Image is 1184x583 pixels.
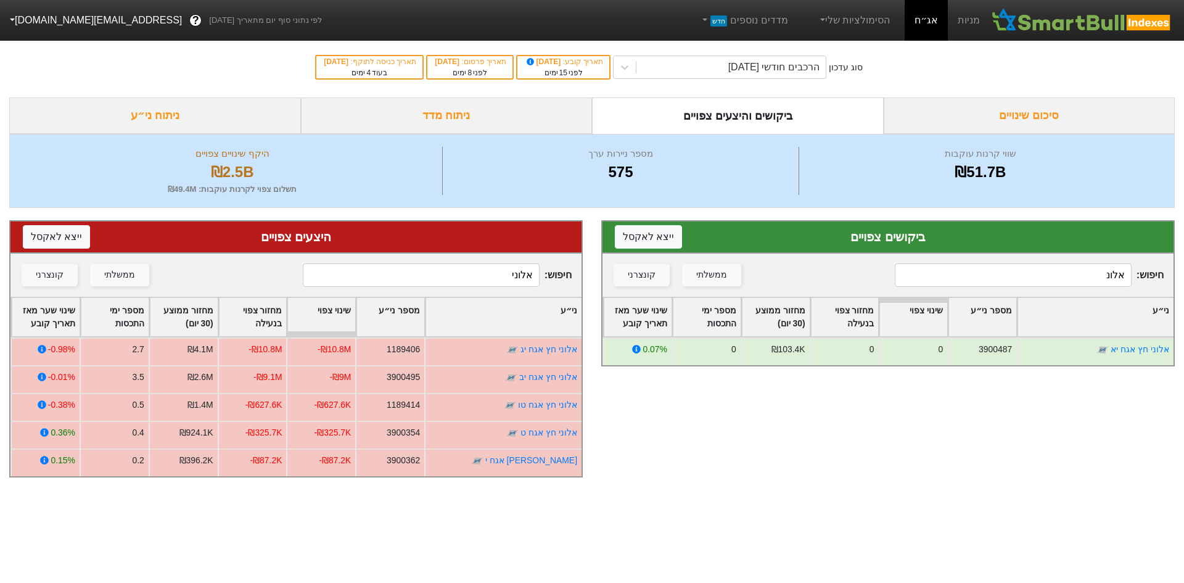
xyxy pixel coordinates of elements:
[303,263,540,287] input: 448 רשומות...
[387,343,420,356] div: 1189406
[695,8,793,33] a: מדדים נוספיםחדש
[366,68,371,77] span: 4
[323,67,416,78] div: בעוד ימים
[524,67,603,78] div: לפני ימים
[615,228,1161,246] div: ביקושים צפויים
[519,372,577,382] a: אלוני חץ אגח יב
[132,399,144,411] div: 0.5
[187,371,213,384] div: ₪2.6M
[710,15,727,27] span: חדש
[287,298,355,336] div: Toggle SortBy
[559,68,567,77] span: 15
[446,161,795,183] div: 575
[387,399,420,411] div: 1189414
[673,298,741,336] div: Toggle SortBy
[615,225,682,249] button: ייצא לאקסל
[446,147,795,161] div: מספר ניירות ערך
[811,298,879,336] div: Toggle SortBy
[520,344,577,354] a: אלוני חץ אגח יג
[132,426,144,439] div: 0.4
[51,426,75,439] div: 0.36%
[132,343,144,356] div: 2.7
[253,371,282,384] div: -₪9.1M
[990,8,1174,33] img: SmartBull
[187,399,213,411] div: ₪1.4M
[939,343,943,356] div: 0
[1111,344,1169,354] a: אלוני חץ אגח יא
[895,263,1164,287] span: חיפוש :
[324,57,350,66] span: [DATE]
[329,371,351,384] div: -₪9M
[25,147,439,161] div: היקף שינויים צפויים
[387,454,420,467] div: 3900362
[245,399,282,411] div: -₪627.6K
[25,183,439,196] div: תשלום צפוי לקרנות עוקבות : ₪49.4M
[869,343,874,356] div: 0
[696,268,727,282] div: ממשלתי
[524,56,603,67] div: תאריך קובע :
[879,298,947,336] div: Toggle SortBy
[802,147,1159,161] div: שווי קרנות עוקבות
[90,264,149,286] button: ממשלתי
[434,67,506,78] div: לפני ימים
[48,371,75,384] div: -0.01%
[829,61,863,74] div: סוג עדכון
[301,97,593,134] div: ניתוח מדד
[682,264,741,286] button: ממשלתי
[771,343,805,356] div: ₪103.4K
[628,268,656,282] div: קונצרני
[179,426,213,439] div: ₪924.1K
[643,343,667,356] div: 0.07%
[802,161,1159,183] div: ₪51.7B
[731,343,736,356] div: 0
[104,268,135,282] div: ממשלתי
[467,68,472,77] span: 8
[356,298,424,336] div: Toggle SortBy
[506,344,519,356] img: tase link
[23,228,569,246] div: היצעים צפויים
[434,56,506,67] div: תאריך פרסום :
[506,427,519,439] img: tase link
[9,97,301,134] div: ניתוח ני״ע
[25,161,439,183] div: ₪2.5B
[249,343,282,356] div: -₪10.8M
[525,57,563,66] span: [DATE]
[132,454,144,467] div: 0.2
[179,454,213,467] div: ₪396.2K
[22,264,78,286] button: קונצרני
[948,298,1016,336] div: Toggle SortBy
[81,298,149,336] div: Toggle SortBy
[485,455,577,465] a: [PERSON_NAME] אגח י
[742,298,810,336] div: Toggle SortBy
[132,371,144,384] div: 3.5
[425,298,582,336] div: Toggle SortBy
[604,298,672,336] div: Toggle SortBy
[48,399,75,411] div: -0.38%
[728,60,820,75] div: הרכבים חודשי [DATE]
[435,57,461,66] span: [DATE]
[319,454,351,467] div: -₪87.2K
[387,371,420,384] div: 3900495
[187,343,213,356] div: ₪4.1M
[884,97,1175,134] div: סיכום שינויים
[520,428,577,437] a: אלוני חץ אגח ט
[51,454,75,467] div: 0.15%
[471,455,483,467] img: tase link
[36,268,64,282] div: קונצרני
[314,399,351,411] div: -₪627.6K
[23,225,90,249] button: ייצא לאקסל
[250,454,282,467] div: -₪87.2K
[614,264,670,286] button: קונצרני
[192,12,199,29] span: ?
[387,426,420,439] div: 3900354
[979,343,1012,356] div: 3900487
[592,97,884,134] div: ביקושים והיצעים צפויים
[314,426,351,439] div: -₪325.7K
[245,426,282,439] div: -₪325.7K
[150,298,218,336] div: Toggle SortBy
[48,343,75,356] div: -0.98%
[895,263,1132,287] input: 127 רשומות...
[318,343,351,356] div: -₪10.8M
[323,56,416,67] div: תאריך כניסה לתוקף :
[303,263,572,287] span: חיפוש :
